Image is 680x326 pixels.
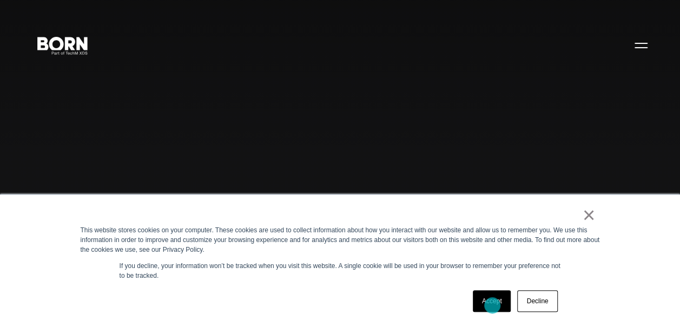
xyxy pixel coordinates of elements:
a: × [583,210,596,220]
a: Accept [473,290,511,312]
button: Open [628,34,654,56]
div: This website stores cookies on your computer. These cookies are used to collect information about... [81,225,600,255]
p: If you decline, your information won’t be tracked when you visit this website. A single cookie wi... [120,261,561,281]
a: Decline [517,290,557,312]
